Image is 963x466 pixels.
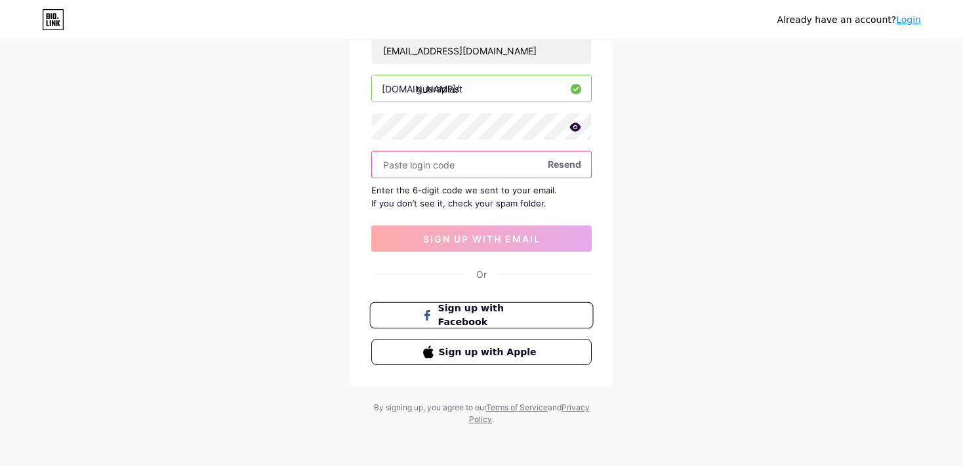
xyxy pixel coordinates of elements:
[372,75,591,102] input: username
[439,345,541,359] span: Sign up with Apple
[371,225,592,252] button: sign up with email
[438,301,541,330] span: Sign up with Facebook
[777,13,921,27] div: Already have an account?
[382,82,459,96] div: [DOMAIN_NAME]/
[548,157,581,171] span: Resend
[896,14,921,25] a: Login
[371,184,592,210] div: Enter the 6-digit code we sent to your email. If you don’t see it, check your spam folder.
[371,302,592,328] a: Sign up with Facebook
[476,267,487,281] div: Or
[423,233,541,244] span: sign up with email
[369,302,593,329] button: Sign up with Facebook
[370,402,593,425] div: By signing up, you agree to our and .
[372,151,591,178] input: Paste login code
[372,37,591,64] input: Email
[486,402,548,412] a: Terms of Service
[371,339,592,365] button: Sign up with Apple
